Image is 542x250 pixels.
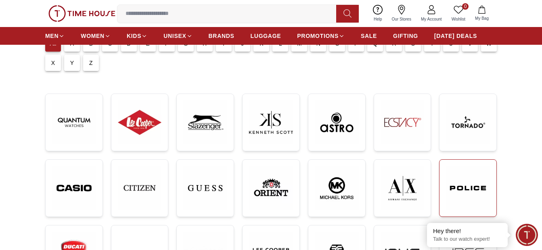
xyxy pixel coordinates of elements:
[127,32,141,40] span: KIDS
[381,166,425,210] img: ...
[361,32,377,40] span: SALE
[249,100,293,144] img: ...
[369,3,387,24] a: Help
[448,16,469,22] span: Wishlist
[447,3,470,24] a: 0Wishlist
[89,59,93,67] p: Z
[434,32,477,40] span: [DATE] DEALS
[387,3,416,24] a: Our Stores
[393,32,418,40] span: GIFTING
[361,29,377,43] a: SALE
[418,16,445,22] span: My Account
[209,32,234,40] span: BRANDS
[70,59,74,67] p: Y
[81,32,105,40] span: WOMEN
[251,32,281,40] span: LUGGAGE
[434,29,477,43] a: [DATE] DEALS
[516,224,538,246] div: Chat Widget
[48,5,115,22] img: ...
[183,100,227,144] img: ...
[433,236,502,243] p: Talk to our watch expert!
[118,166,162,210] img: ...
[297,32,339,40] span: PROMOTIONS
[249,166,293,210] img: ...
[81,29,111,43] a: WOMEN
[315,166,359,210] img: ...
[393,29,418,43] a: GIFTING
[446,100,490,144] img: ...
[389,16,414,22] span: Our Stores
[127,29,147,43] a: KIDS
[297,29,345,43] a: PROMOTIONS
[472,15,492,21] span: My Bag
[433,227,502,235] div: Hey there!
[52,100,96,144] img: ...
[462,3,469,10] span: 0
[446,166,490,210] img: ...
[251,29,281,43] a: LUGGAGE
[315,100,359,144] img: ...
[45,29,65,43] a: MEN
[183,166,227,210] img: ...
[52,166,96,210] img: ...
[381,100,425,144] img: ...
[45,32,59,40] span: MEN
[370,16,385,22] span: Help
[163,29,192,43] a: UNISEX
[51,59,55,67] p: X
[118,100,162,144] img: ...
[209,29,234,43] a: BRANDS
[470,4,494,23] button: My Bag
[163,32,186,40] span: UNISEX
